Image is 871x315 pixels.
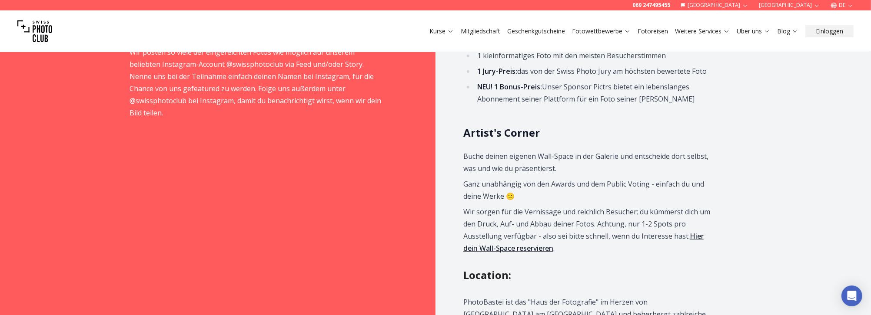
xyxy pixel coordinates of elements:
[632,2,670,9] a: 069 247495455
[463,206,718,254] p: Wir sorgen für die Vernissage und reichlich Besucher; du kümmerst dich um den Druck, Auf- und Abb...
[737,27,770,36] a: Über uns
[672,25,733,37] button: Weitere Services
[463,268,741,282] h2: Location :
[463,151,708,173] span: Buche deinen eigenen Wall-Space in der Galerie und entscheide dort selbst, was und wie du präsent...
[774,25,802,37] button: Blog
[17,14,52,49] img: Swiss photo club
[805,25,854,37] button: Einloggen
[475,49,718,62] li: 1 kleinformatiges Foto mit den meisten Besucherstimmen
[568,25,634,37] button: Fotowettbewerbe
[733,25,774,37] button: Über uns
[461,27,500,36] a: Mitgliedschaft
[507,27,565,36] a: Geschenkgutscheine
[463,125,540,140] span: Artist's Corner
[572,27,631,36] a: Fotowettbewerbe
[429,27,454,36] a: Kurse
[634,25,672,37] button: Fotoreisen
[463,178,718,202] p: Ganz unabhängig von den Awards und dem Public Voting - einfach du und deine Werke 🙂
[777,27,798,36] a: Blog
[475,81,718,105] li: Unser Sponsor Pictrs bietet ein lebenslanges Abonnement seiner Plattform für ein Foto seiner [PER...
[841,285,862,306] div: Open Intercom Messenger
[675,27,730,36] a: Weitere Services
[477,82,542,92] strong: NEU! 1 Bonus-Preis:
[130,46,384,119] p: Wir posten so viele der eingereichten Fotos wie möglich auf unserem beliebten Instagram-Account @...
[457,25,504,37] button: Mitgliedschaft
[475,65,718,77] li: das von der Swiss Photo Jury am höchsten bewertete Foto
[638,27,668,36] a: Fotoreisen
[477,66,517,76] strong: 1 Jury-Preis:
[426,25,457,37] button: Kurse
[504,25,568,37] button: Geschenkgutscheine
